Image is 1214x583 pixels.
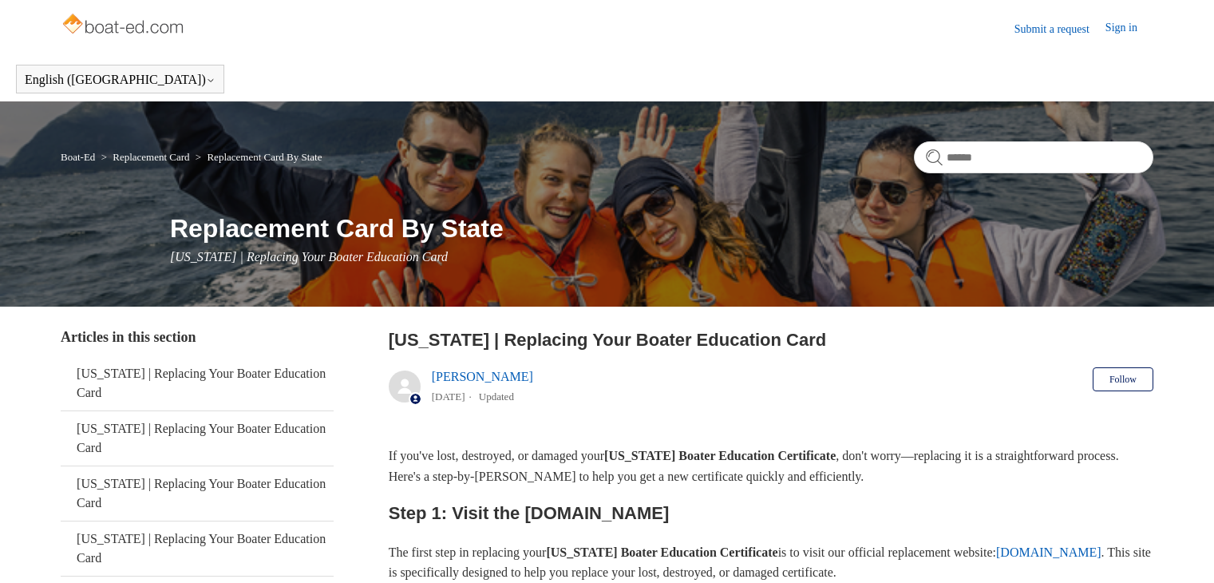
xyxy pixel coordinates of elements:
li: Updated [479,391,514,403]
li: Replacement Card [98,151,192,163]
button: Follow Article [1093,367,1153,391]
h2: Step 1: Visit the [DOMAIN_NAME] [389,499,1153,527]
a: [US_STATE] | Replacing Your Boater Education Card [61,522,334,576]
p: If you've lost, destroyed, or damaged your , don't worry—replacing it is a straightforward proces... [389,446,1153,486]
h1: Replacement Card By State [170,209,1153,248]
span: Articles in this section [61,329,196,345]
a: [PERSON_NAME] [432,370,533,383]
a: Replacement Card [113,151,189,163]
a: [DOMAIN_NAME] [996,545,1101,559]
img: Boat-Ed Help Center home page [61,10,188,42]
input: Search [914,141,1153,173]
a: Sign in [1105,19,1153,38]
li: Boat-Ed [61,151,98,163]
strong: [US_STATE] Boater Education Certificate [604,449,836,462]
a: Boat-Ed [61,151,95,163]
a: Replacement Card By State [207,151,322,163]
span: [US_STATE] | Replacing Your Boater Education Card [170,250,448,264]
a: Submit a request [1014,21,1105,38]
a: [US_STATE] | Replacing Your Boater Education Card [61,466,334,521]
div: Live chat [1161,529,1202,571]
a: [US_STATE] | Replacing Your Boater Education Card [61,411,334,466]
strong: [US_STATE] Boater Education Certificate [546,545,777,559]
button: English ([GEOGRAPHIC_DATA]) [25,73,216,87]
p: The first step in replacing your is to visit our official replacement website: . This site is spe... [389,542,1153,583]
a: [US_STATE] | Replacing Your Boater Education Card [61,356,334,410]
h2: Massachusetts | Replacing Your Boater Education Card [389,327,1153,353]
li: Replacement Card By State [192,151,322,163]
time: 05/22/2024, 10:41 [432,391,465,403]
